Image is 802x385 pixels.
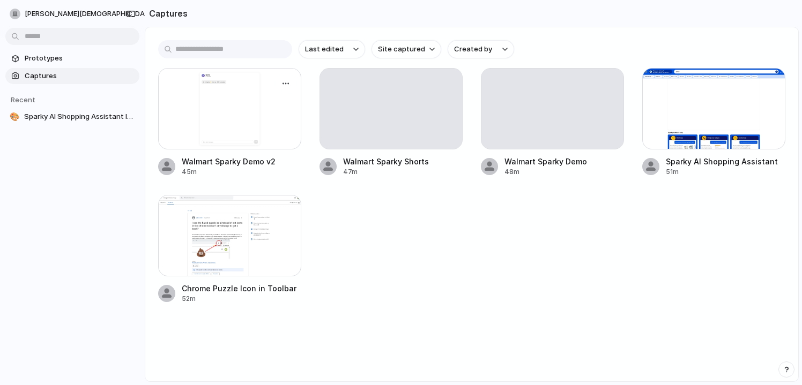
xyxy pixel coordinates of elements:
span: Site captured [378,44,425,55]
div: 45m [182,167,276,177]
div: Walmart Sparky Demo v2 [182,156,276,167]
a: Captures [5,68,139,84]
span: Created by [454,44,492,55]
div: 🎨 [10,111,20,122]
button: Created by [448,40,514,58]
span: Prototypes [25,53,135,64]
button: [PERSON_NAME][DEMOGRAPHIC_DATA] [5,5,172,22]
h2: Captures [145,7,188,20]
div: Sparky AI Shopping Assistant [666,156,778,167]
div: 52m [182,294,296,304]
button: Site captured [372,40,441,58]
div: Chrome Puzzle Icon in Toolbar [182,283,296,294]
a: Prototypes [5,50,139,66]
div: Walmart Sparky Shorts [343,156,429,167]
a: 🎨Sparky AI Shopping Assistant Interface [5,109,139,125]
span: Captures [25,71,135,81]
span: Last edited [305,44,344,55]
div: 47m [343,167,429,177]
div: 48m [504,167,587,177]
div: Walmart Sparky Demo [504,156,587,167]
span: [PERSON_NAME][DEMOGRAPHIC_DATA] [25,9,155,19]
button: Last edited [299,40,365,58]
span: Sparky AI Shopping Assistant Interface [24,111,135,122]
span: Recent [11,95,35,104]
div: 51m [666,167,778,177]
